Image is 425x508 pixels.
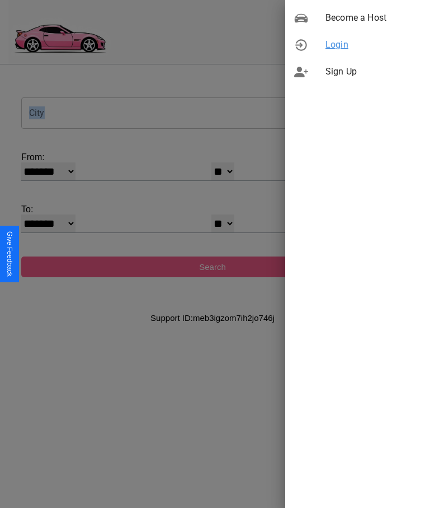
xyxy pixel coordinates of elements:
span: Login [325,38,416,52]
div: Login [285,31,425,58]
span: Sign Up [325,65,416,78]
div: Give Feedback [6,231,13,277]
span: Become a Host [325,11,416,25]
div: Sign Up [285,58,425,85]
div: Become a Host [285,4,425,31]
